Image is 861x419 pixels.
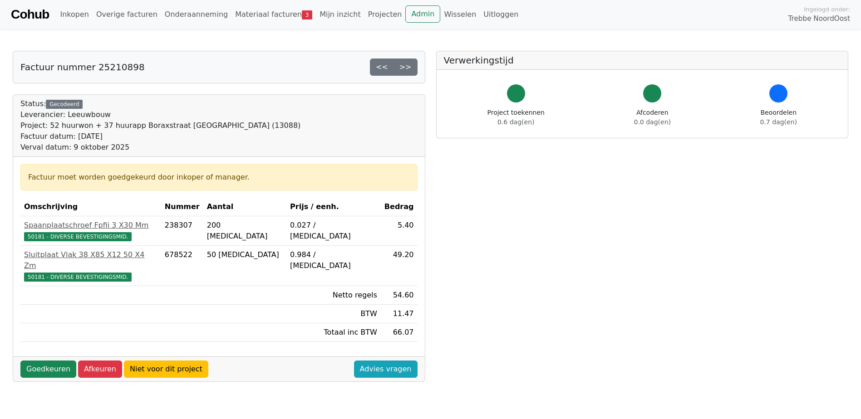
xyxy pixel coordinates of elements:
td: 11.47 [381,305,418,323]
div: Afcoderen [634,108,671,127]
td: BTW [286,305,381,323]
a: Admin [405,5,440,23]
td: Netto regels [286,286,381,305]
div: Factuur moet worden goedgekeurd door inkoper of manager. [28,172,410,183]
a: Mijn inzicht [316,5,364,24]
div: Project: 52 huurwon + 37 huurapp Boraxstraat [GEOGRAPHIC_DATA] (13088) [20,120,300,131]
a: Cohub [11,4,49,25]
a: Inkopen [56,5,92,24]
td: 238307 [161,216,203,246]
a: << [370,58,394,76]
h5: Verwerkingstijd [444,55,841,66]
span: Trebbe NoordOost [788,14,850,24]
a: Spaanplaatschroef Fpfii 3 X30 Mm50181 - DIVERSE BEVESTIGINGSMID. [24,220,157,242]
a: Goedkeuren [20,361,76,378]
h5: Factuur nummer 25210898 [20,62,145,73]
span: 0.6 dag(en) [497,118,534,126]
a: Niet voor dit project [124,361,208,378]
a: Afkeuren [78,361,122,378]
a: Sluitplaat Vlak 38 X85 X12 50 X4 Zm50181 - DIVERSE BEVESTIGINGSMID. [24,249,157,282]
td: 66.07 [381,323,418,342]
div: Verval datum: 9 oktober 2025 [20,142,300,153]
th: Nummer [161,198,203,216]
a: Advies vragen [354,361,418,378]
a: Uitloggen [480,5,522,24]
span: 3 [302,10,312,19]
div: Factuur datum: [DATE] [20,131,300,142]
div: Leverancier: Leeuwbouw [20,109,300,120]
span: 50181 - DIVERSE BEVESTIGINGSMID. [24,232,132,241]
div: Project toekennen [487,108,545,127]
a: Overige facturen [93,5,161,24]
div: 50 [MEDICAL_DATA] [207,249,283,260]
span: 50181 - DIVERSE BEVESTIGINGSMID. [24,273,132,282]
div: Status: [20,98,300,153]
a: Projecten [364,5,406,24]
td: 678522 [161,246,203,286]
div: Spaanplaatschroef Fpfii 3 X30 Mm [24,220,157,231]
div: Gecodeerd [46,100,83,109]
a: Wisselen [440,5,480,24]
span: 0.7 dag(en) [760,118,797,126]
div: 0.984 / [MEDICAL_DATA] [290,249,377,271]
span: 0.0 dag(en) [634,118,671,126]
th: Bedrag [381,198,418,216]
td: Totaal inc BTW [286,323,381,342]
th: Omschrijving [20,198,161,216]
div: 200 [MEDICAL_DATA] [207,220,283,242]
td: 5.40 [381,216,418,246]
th: Prijs / eenh. [286,198,381,216]
div: Beoordelen [760,108,797,127]
th: Aantal [203,198,286,216]
a: Materiaal facturen3 [231,5,316,24]
div: 0.027 / [MEDICAL_DATA] [290,220,377,242]
td: 54.60 [381,286,418,305]
div: Sluitplaat Vlak 38 X85 X12 50 X4 Zm [24,249,157,271]
td: 49.20 [381,246,418,286]
span: Ingelogd onder: [804,5,850,14]
a: Onderaanneming [161,5,231,24]
a: >> [394,58,418,76]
